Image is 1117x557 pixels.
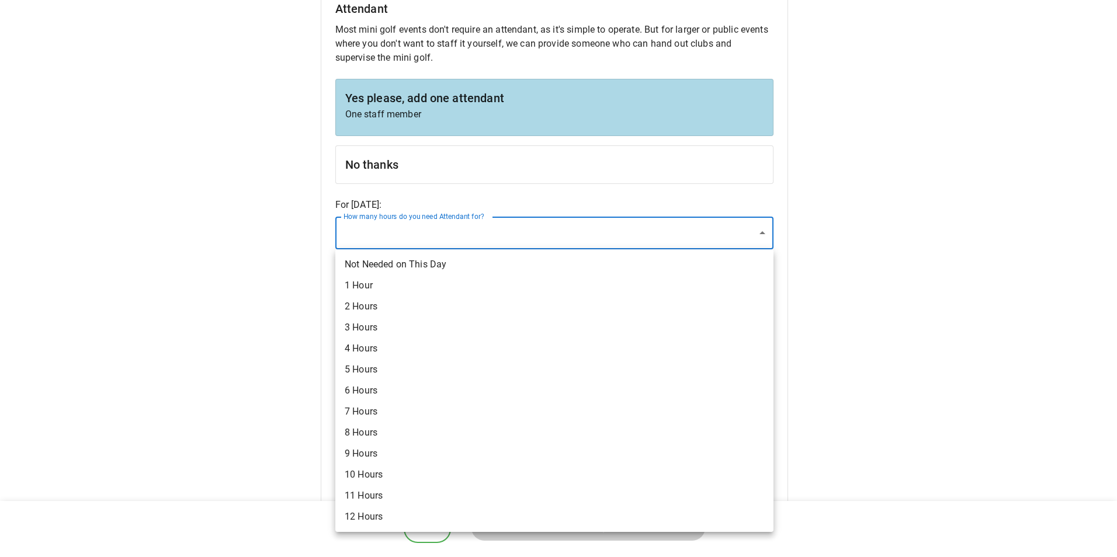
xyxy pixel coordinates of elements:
[335,359,773,380] li: 5 Hours
[335,254,773,275] li: Not Needed on This Day
[335,380,773,401] li: 6 Hours
[335,464,773,485] li: 10 Hours
[335,485,773,506] li: 11 Hours
[335,338,773,359] li: 4 Hours
[335,422,773,443] li: 8 Hours
[335,275,773,296] li: 1 Hour
[335,443,773,464] li: 9 Hours
[335,401,773,422] li: 7 Hours
[335,296,773,317] li: 2 Hours
[335,506,773,527] li: 12 Hours
[335,317,773,338] li: 3 Hours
